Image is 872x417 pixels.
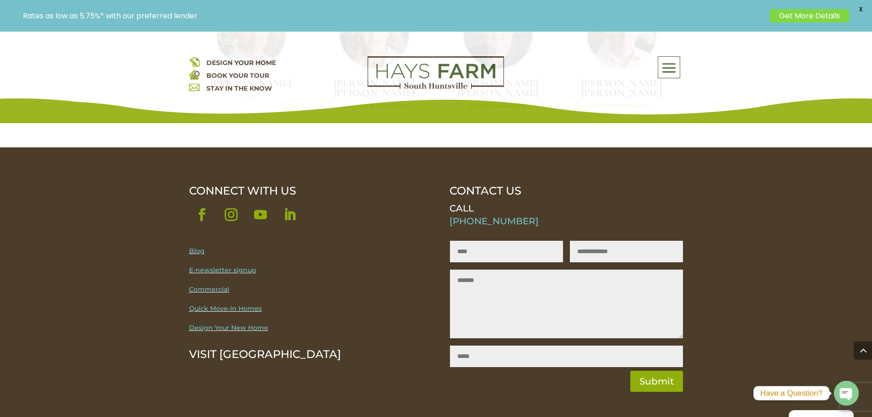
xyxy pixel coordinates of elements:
[450,184,683,197] p: CONTACT US
[770,9,849,22] a: Get More Details
[189,69,200,80] img: book your home tour
[189,285,229,293] a: Commercial
[189,184,422,197] div: CONNECT WITH US
[277,202,303,227] a: Follow on LinkedIn
[189,266,256,274] a: E-newsletter signup
[450,216,539,227] a: [PHONE_NUMBER]
[630,371,683,392] button: Submit
[248,202,273,227] a: Follow on Youtube
[368,56,504,89] img: Logo
[206,71,269,80] a: BOOK YOUR TOUR
[189,348,422,361] p: VISIT [GEOGRAPHIC_DATA]
[189,324,268,332] a: Design Your New Home
[206,59,276,67] a: DESIGN YOUR HOME
[218,202,244,227] a: Follow on Instagram
[189,56,200,67] img: design your home
[23,11,765,20] p: Rates as low as 5.75%* with our preferred lender
[189,247,205,255] a: Blog
[450,203,474,214] span: CALL
[189,304,262,313] a: Quick Move-in Homes
[189,202,215,227] a: Follow on Facebook
[368,83,504,91] a: hays farm homes huntsville development
[854,2,867,16] span: X
[206,84,272,92] a: STAY IN THE KNOW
